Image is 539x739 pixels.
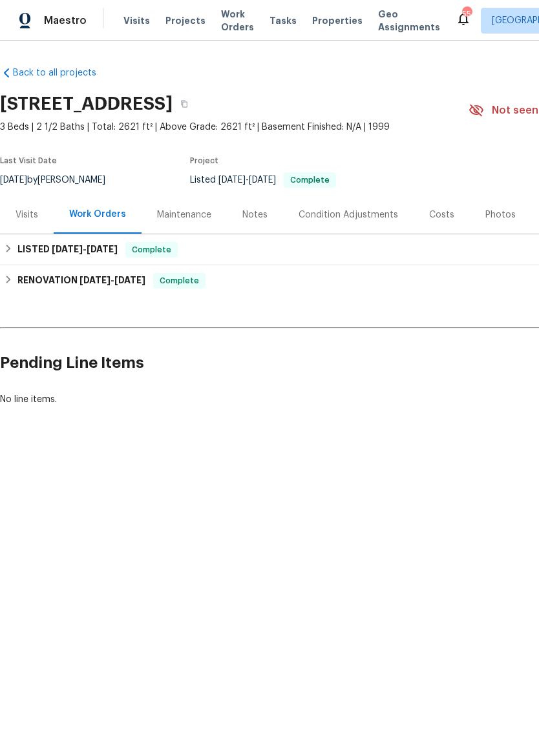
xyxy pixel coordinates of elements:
span: Visits [123,14,150,27]
span: [DATE] [52,245,83,254]
div: Maintenance [157,208,211,221]
span: - [52,245,118,254]
div: Costs [429,208,454,221]
span: [DATE] [218,176,246,185]
span: Maestro [44,14,87,27]
span: [DATE] [249,176,276,185]
span: Properties [312,14,363,27]
div: 55 [462,8,471,21]
span: [DATE] [114,276,145,285]
div: Notes [242,208,268,221]
div: Condition Adjustments [299,208,398,221]
span: - [79,276,145,285]
span: Work Orders [221,8,254,34]
span: Geo Assignments [378,8,440,34]
span: Projects [165,14,206,27]
div: Visits [16,208,38,221]
button: Copy Address [173,92,196,116]
span: - [218,176,276,185]
span: [DATE] [79,276,111,285]
div: Photos [485,208,516,221]
span: Project [190,157,218,165]
span: [DATE] [87,245,118,254]
span: Complete [285,176,335,184]
span: Complete [154,274,204,287]
span: Tasks [269,16,297,25]
span: Complete [127,243,176,256]
div: Work Orders [69,208,126,221]
h6: RENOVATION [17,273,145,289]
h6: LISTED [17,242,118,258]
span: Listed [190,176,336,185]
